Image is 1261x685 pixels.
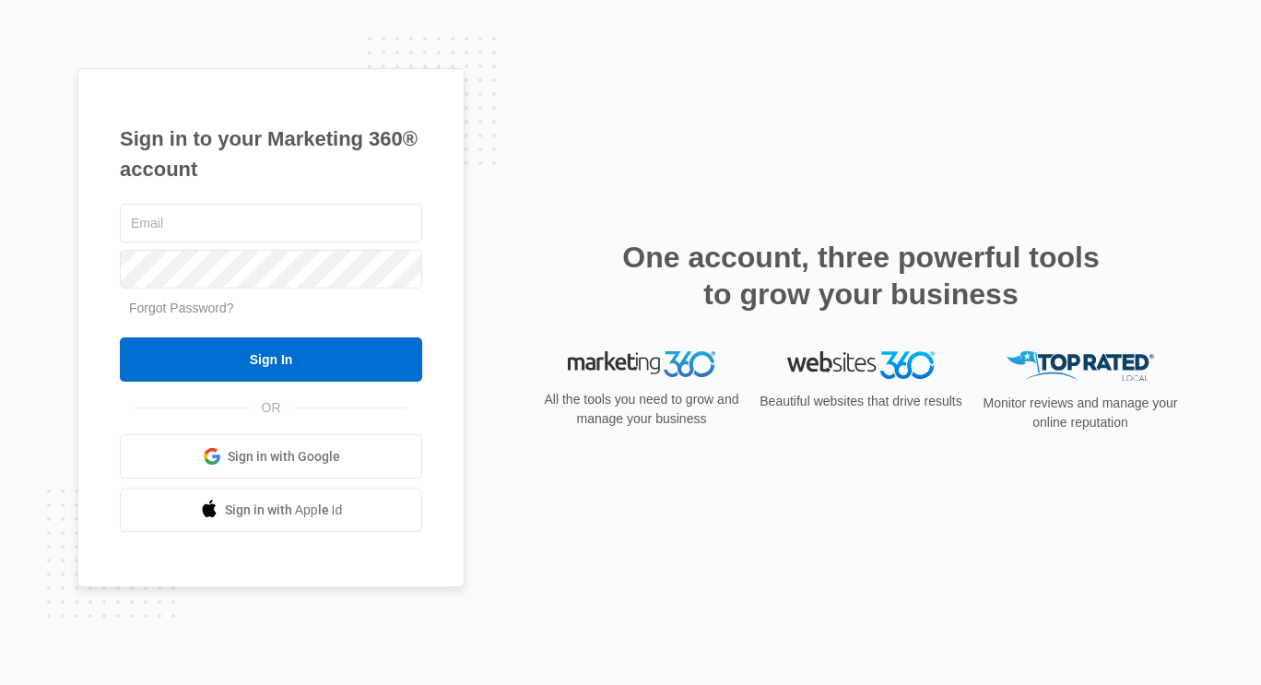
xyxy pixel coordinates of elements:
[225,501,343,520] span: Sign in with Apple Id
[120,204,422,242] input: Email
[538,390,745,429] p: All the tools you need to grow and manage your business
[120,488,422,532] a: Sign in with Apple Id
[977,395,1184,433] p: Monitor reviews and manage your online reputation
[120,337,422,382] input: Sign In
[249,398,294,418] span: OR
[568,351,715,377] img: Marketing 360
[120,434,422,478] a: Sign in with Google
[120,124,422,184] h1: Sign in to your Marketing 360® account
[787,351,935,378] img: Websites 360
[1007,351,1154,382] img: Top Rated Local
[129,301,234,315] a: Forgot Password?
[758,392,964,411] p: Beautiful websites that drive results
[617,239,1105,313] h2: One account, three powerful tools to grow your business
[228,447,340,467] span: Sign in with Google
